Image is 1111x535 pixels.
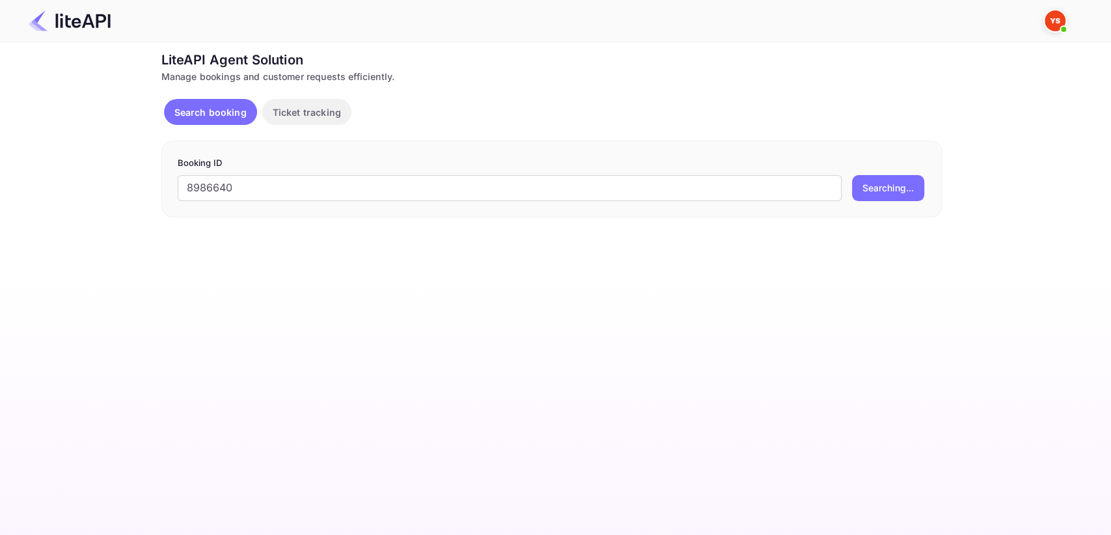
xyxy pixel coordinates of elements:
p: Ticket tracking [273,105,341,119]
div: Manage bookings and customer requests efficiently. [161,70,942,83]
div: LiteAPI Agent Solution [161,50,942,70]
p: Search booking [174,105,247,119]
button: Searching... [852,175,924,201]
input: Enter Booking ID (e.g., 63782194) [178,175,842,201]
img: LiteAPI Logo [29,10,111,31]
p: Booking ID [178,157,926,170]
img: Yandex Support [1045,10,1065,31]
